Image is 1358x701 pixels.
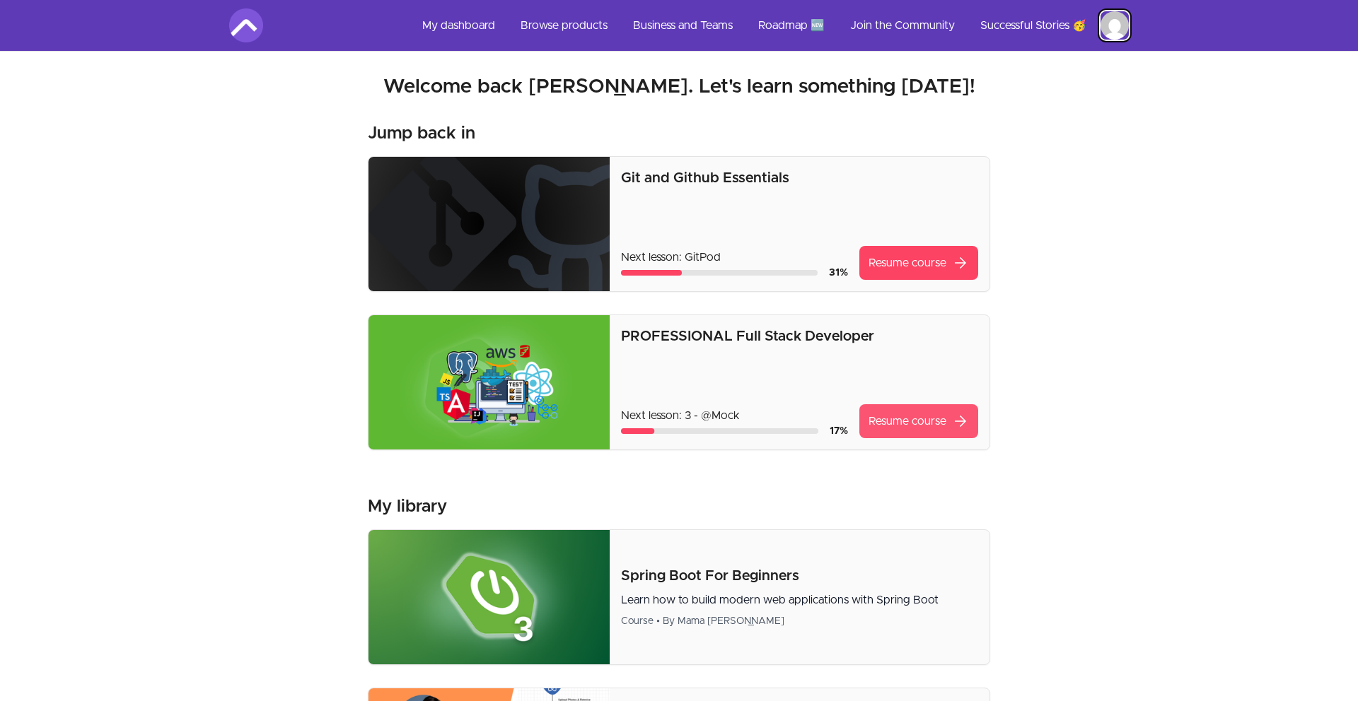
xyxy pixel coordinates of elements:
[969,8,1098,42] a: Successful Stories 🥳
[747,8,836,42] a: Roadmap 🆕
[621,407,848,424] p: Next lesson: 3 - @Mock
[859,246,978,280] a: Resume coursearrow_forward
[368,157,610,291] img: Product image for Git and Github Essentials
[621,428,818,434] div: Course progress
[622,8,744,42] a: Business and Teams
[368,529,990,665] a: Product image for Spring Boot For BeginnersSpring Boot For BeginnersLearn how to build modern web...
[952,413,969,430] span: arrow_forward
[621,249,848,266] p: Next lesson: GitPod
[229,8,263,42] img: Amigoscode logo
[1101,11,1129,40] img: Profile image for Ibrahima LO
[952,254,969,271] span: arrow_forward
[411,8,506,42] a: My dashboard
[859,404,978,438] a: Resume coursearrow_forward
[368,315,610,449] img: Product image for PROFESSIONAL Full Stack Developer
[621,168,978,188] p: Git and Github Essentials
[621,591,978,608] p: Learn how to build modern web applications with Spring Boot
[368,530,610,664] img: Product image for Spring Boot For Beginners
[829,268,848,278] span: 31 %
[830,426,848,436] span: 17 %
[368,495,447,518] h3: My library
[621,566,978,586] p: Spring Boot For Beginners
[368,122,475,145] h3: Jump back in
[839,8,966,42] a: Join the Community
[621,614,978,628] div: Course • By Mama [PERSON_NAME]
[411,8,1129,42] nav: Main
[621,326,978,346] p: PROFESSIONAL Full Stack Developer
[621,270,818,276] div: Course progress
[229,74,1129,100] h2: Welcome back [PERSON_NAME]. Let's learn something [DATE]!
[509,8,619,42] a: Browse products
